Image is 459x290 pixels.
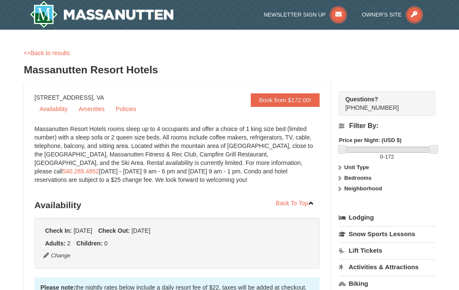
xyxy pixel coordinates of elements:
img: Massanutten Resort Logo [30,1,173,28]
a: <<Back to results [24,50,70,56]
strong: Children: [76,240,102,247]
strong: Questions? [345,96,378,103]
strong: Bedrooms [344,175,371,181]
button: Change [43,251,71,260]
span: [DATE] [131,227,150,234]
strong: Adults: [45,240,65,247]
a: Snow Sports Lessons [339,226,435,242]
span: Newsletter Sign Up [264,11,326,18]
strong: Check In: [45,227,72,234]
strong: Check Out: [98,227,130,234]
span: 172 [385,153,394,160]
a: Book from $172.00! [251,93,320,107]
a: Amenities [74,103,110,115]
span: [DATE] [74,227,92,234]
span: [PHONE_NUMBER] [345,95,420,111]
a: Massanutten Resort [30,1,173,28]
h4: Filter By: [339,122,435,130]
h3: Availability [34,197,320,214]
strong: Price per Night: (USD $) [339,137,401,143]
span: 0 [380,153,383,160]
strong: Neighborhood [344,185,382,192]
a: Lift Tickets [339,243,435,258]
a: Activities & Attractions [339,259,435,275]
a: 540.289.4952 [62,168,99,175]
strong: Unit Type [344,164,369,170]
span: 2 [67,240,71,247]
a: Back To Top [270,197,320,209]
span: Owner's Site [362,11,402,18]
a: Policies [110,103,141,115]
a: Lodging [339,210,435,225]
a: Availability [34,103,73,115]
span: 0 [104,240,108,247]
label: - [339,153,435,161]
div: Massanutten Resort Hotels rooms sleep up to 4 occupants and offer a choice of 1 king size bed (li... [34,125,320,192]
a: Newsletter Sign Up [264,11,347,18]
h3: Massanutten Resort Hotels [24,61,435,78]
a: Owner's Site [362,11,423,18]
